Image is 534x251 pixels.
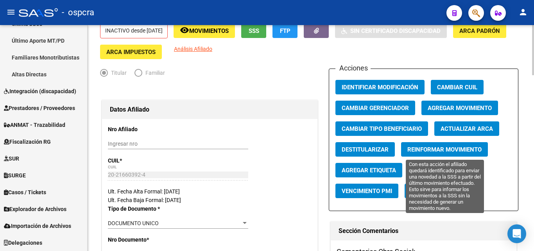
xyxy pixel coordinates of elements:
[405,184,448,198] button: Categoria
[108,204,169,213] p: Tipo de Documento *
[518,7,528,17] mat-icon: person
[335,142,395,157] button: Destitularizar
[4,154,19,163] span: SUR
[335,23,447,38] button: Sin Certificado Discapacidad
[441,125,493,132] span: Actualizar ARCA
[342,125,422,132] span: Cambiar Tipo Beneficiario
[335,63,371,74] h3: Acciones
[350,27,441,34] span: Sin Certificado Discapacidad
[507,224,526,243] div: Open Intercom Messenger
[108,235,169,244] p: Nro Documento
[280,27,290,34] span: FTP
[342,84,418,91] span: Identificar Modificación
[142,69,165,77] span: Familiar
[4,188,46,197] span: Casos / Tickets
[108,187,312,196] div: Ult. Fecha Alta Formal: [DATE]
[401,142,488,157] button: Reinformar Movimiento
[108,196,312,204] div: Ult. Fecha Baja Formal: [DATE]
[342,146,389,153] span: Destitularizar
[174,46,212,52] span: Análisis Afiliado
[272,23,297,38] button: FTP
[180,25,189,35] mat-icon: remove_red_eye
[428,105,492,112] span: Agregar Movimiento
[453,23,506,38] button: ARCA Padrón
[4,137,51,146] span: Fiscalización RG
[4,104,75,112] span: Prestadores / Proveedores
[335,101,415,115] button: Cambiar Gerenciador
[108,220,159,226] span: DOCUMENTO UNICO
[108,156,169,165] p: CUIL
[4,87,76,96] span: Integración (discapacidad)
[4,121,65,129] span: ANMAT - Trazabilidad
[241,23,266,38] button: SSS
[335,121,428,136] button: Cambiar Tipo Beneficiario
[174,23,235,38] button: Movimientos
[110,103,310,116] h1: Datos Afiliado
[4,238,42,247] span: Delegaciones
[335,163,402,177] button: Agregar Etiqueta
[431,80,484,94] button: Cambiar CUIL
[459,27,500,34] span: ARCA Padrón
[342,188,392,195] span: Vencimiento PMI
[434,121,499,136] button: Actualizar ARCA
[189,27,229,34] span: Movimientos
[62,4,94,21] span: - ospcra
[6,7,16,17] mat-icon: menu
[4,205,66,213] span: Explorador de Archivos
[339,225,509,237] h1: Sección Comentarios
[106,49,156,56] span: ARCA Impuestos
[4,171,26,180] span: SURGE
[4,222,71,230] span: Importación de Archivos
[108,69,127,77] span: Titular
[108,125,169,134] p: Nro Afiliado
[421,101,498,115] button: Agregar Movimiento
[407,146,482,153] span: Reinformar Movimiento
[342,167,396,174] span: Agregar Etiqueta
[100,71,173,78] mat-radio-group: Elija una opción
[437,84,477,91] span: Cambiar CUIL
[335,184,398,198] button: Vencimiento PMI
[249,27,259,34] span: SSS
[100,23,168,38] p: INACTIVO desde [DATE]
[342,105,409,112] span: Cambiar Gerenciador
[335,80,425,94] button: Identificar Modificación
[100,45,162,59] button: ARCA Impuestos
[411,188,442,195] span: Categoria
